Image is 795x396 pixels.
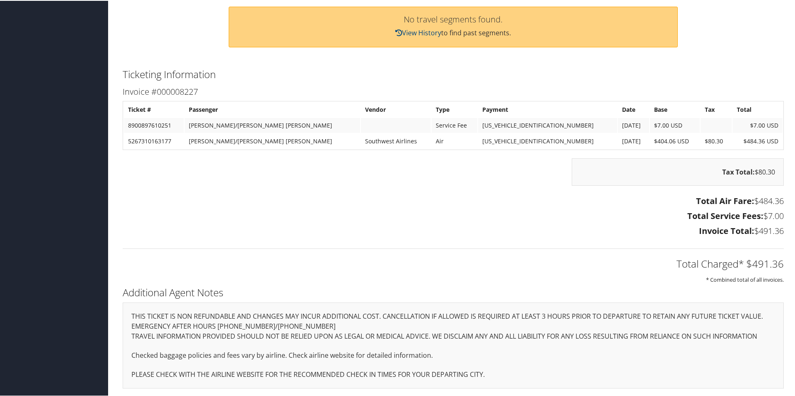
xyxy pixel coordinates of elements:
td: [US_VEHICLE_IDENTIFICATION_NUMBER] [478,117,617,132]
td: $7.00 USD [650,117,700,132]
td: $404.06 USD [650,133,700,148]
small: * Combined total of all invoices. [706,275,784,283]
th: Total [733,101,783,116]
td: 8900897610251 [124,117,184,132]
strong: Invoice Total: [699,224,754,236]
td: [US_VEHICLE_IDENTIFICATION_NUMBER] [478,133,617,148]
td: [DATE] [618,117,649,132]
th: Passenger [185,101,360,116]
th: Ticket # [124,101,184,116]
div: THIS TICKET IS NON REFUNDABLE AND CHANGES MAY INCUR ADDITIONAL COST. CANCELLATION IF ALLOWED IS R... [123,302,784,388]
td: [PERSON_NAME]/[PERSON_NAME] [PERSON_NAME] [185,133,360,148]
h3: No travel segments found. [237,15,669,23]
td: Air [432,133,477,148]
div: $80.30 [572,157,784,185]
h3: $491.36 [123,224,784,236]
th: Date [618,101,649,116]
td: $484.36 USD [733,133,783,148]
td: $7.00 USD [733,117,783,132]
td: $80.30 [701,133,731,148]
th: Base [650,101,700,116]
h3: $7.00 [123,209,784,221]
th: Payment [478,101,617,116]
p: PLEASE CHECK WITH THE AIRLINE WEBSITE FOR THE RECOMMENDED CHECK IN TIMES FOR YOUR DEPARTING CITY. [131,369,775,379]
p: TRAVEL INFORMATION PROVIDED SHOULD NOT BE RELIED UPON AS LEGAL OR MEDICAL ADVICE. WE DISCLAIM ANY... [131,330,775,341]
strong: Total Air Fare: [696,194,754,206]
p: Checked baggage policies and fees vary by airline. Check airline website for detailed information. [131,349,775,360]
th: Tax [701,101,731,116]
th: Type [432,101,477,116]
th: Vendor [361,101,431,116]
h2: Additional Agent Notes [123,285,784,299]
p: to find past segments. [237,27,669,38]
strong: Total Service Fees: [687,209,763,221]
td: Southwest Airlines [361,133,431,148]
h2: Ticketing Information [123,66,784,81]
a: View History [395,27,441,37]
h3: $484.36 [123,194,784,206]
td: Service Fee [432,117,477,132]
td: [PERSON_NAME]/[PERSON_NAME] [PERSON_NAME] [185,117,360,132]
h3: Invoice #000008227 [123,85,784,97]
h2: Total Charged* $491.36 [123,256,784,270]
strong: Tax Total: [722,167,755,176]
td: [DATE] [618,133,649,148]
td: 5267310163177 [124,133,184,148]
